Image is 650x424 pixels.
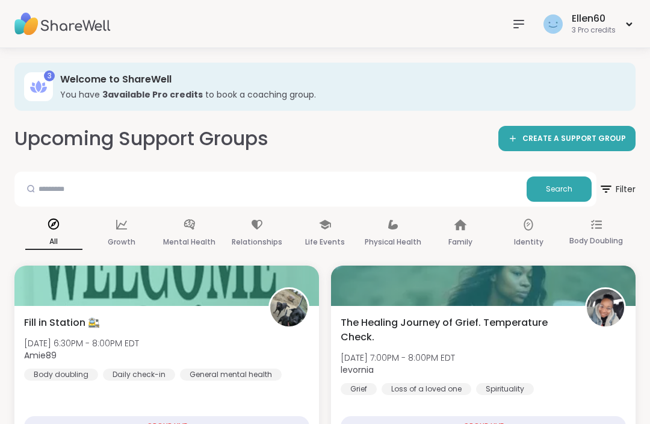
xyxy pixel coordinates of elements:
img: ShareWell Nav Logo [14,3,111,45]
button: Filter [599,172,636,207]
p: Physical Health [365,235,421,249]
div: Daily check-in [103,369,175,381]
p: Life Events [305,235,345,249]
img: levornia [587,289,624,326]
span: CREATE A SUPPORT GROUP [522,134,626,144]
b: Amie89 [24,349,57,361]
div: Spirituality [476,383,534,395]
p: Growth [108,235,135,249]
p: Relationships [232,235,282,249]
p: Family [448,235,472,249]
h3: You have to book a coaching group. [60,89,619,101]
div: Loss of a loved one [382,383,471,395]
h2: Upcoming Support Groups [14,125,268,152]
div: 3 [44,70,55,81]
b: 3 available Pro credit s [102,89,203,101]
h3: Welcome to ShareWell [60,73,619,86]
div: General mental health [180,369,282,381]
button: Search [527,176,592,202]
div: Body doubling [24,369,98,381]
p: Identity [514,235,543,249]
div: 3 Pro credits [572,25,616,36]
a: CREATE A SUPPORT GROUP [498,126,636,151]
span: [DATE] 6:30PM - 8:00PM EDT [24,337,139,349]
div: Grief [341,383,377,395]
div: Ellen60 [572,12,616,25]
p: All [25,234,82,250]
span: The Healing Journey of Grief. Temperature Check. [341,316,572,344]
img: Ellen60 [543,14,563,34]
b: levornia [341,364,374,376]
img: Amie89 [270,289,308,326]
span: Fill in Station 🚉 [24,316,100,330]
p: Mental Health [163,235,215,249]
span: [DATE] 7:00PM - 8:00PM EDT [341,352,455,364]
span: Filter [599,175,636,204]
p: Body Doubling [569,234,623,248]
span: Search [546,184,572,195]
